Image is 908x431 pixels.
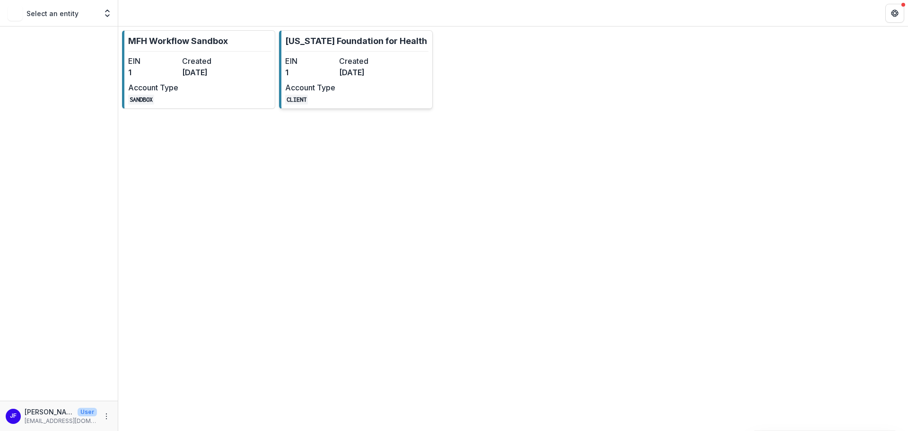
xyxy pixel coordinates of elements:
p: Select an entity [26,9,79,18]
dd: [DATE] [182,67,232,78]
p: User [78,408,97,416]
p: [EMAIL_ADDRESS][DOMAIN_NAME] [25,417,97,425]
dd: 1 [285,67,335,78]
p: [US_STATE] Foundation for Health [285,35,427,47]
code: SANDBOX [128,95,154,105]
p: [PERSON_NAME] [25,407,74,417]
dt: EIN [285,55,335,67]
button: More [101,411,112,422]
div: Jean Freeman-Crawford [10,413,17,419]
button: Get Help [885,4,904,23]
dt: Account Type [285,82,335,93]
a: [US_STATE] Foundation for HealthEIN1Created[DATE]Account TypeCLIENT [279,30,432,109]
code: CLIENT [285,95,308,105]
a: MFH Workflow SandboxEIN1Created[DATE]Account TypeSANDBOX [122,30,275,109]
img: Select an entity [8,6,23,21]
dt: Created [339,55,389,67]
button: Open entity switcher [101,4,114,23]
dt: Created [182,55,232,67]
p: MFH Workflow Sandbox [128,35,228,47]
dt: Account Type [128,82,178,93]
dd: [DATE] [339,67,389,78]
dt: EIN [128,55,178,67]
dd: 1 [128,67,178,78]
